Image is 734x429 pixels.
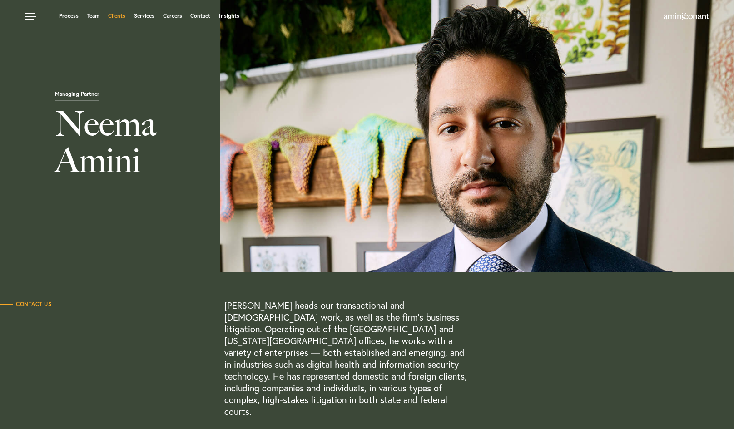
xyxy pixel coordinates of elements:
a: Clients [108,13,125,19]
a: Home [664,13,709,20]
a: Process [59,13,79,19]
a: Contact [190,13,210,19]
p: [PERSON_NAME] heads our transactional and [DEMOGRAPHIC_DATA] work, as well as the firm’s business... [224,300,471,418]
a: Services [134,13,154,19]
img: Amini & Conant [664,13,709,20]
span: Managing Partner [55,91,99,101]
a: Insights [219,13,239,19]
a: Team [87,13,99,19]
a: Careers [163,13,182,19]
